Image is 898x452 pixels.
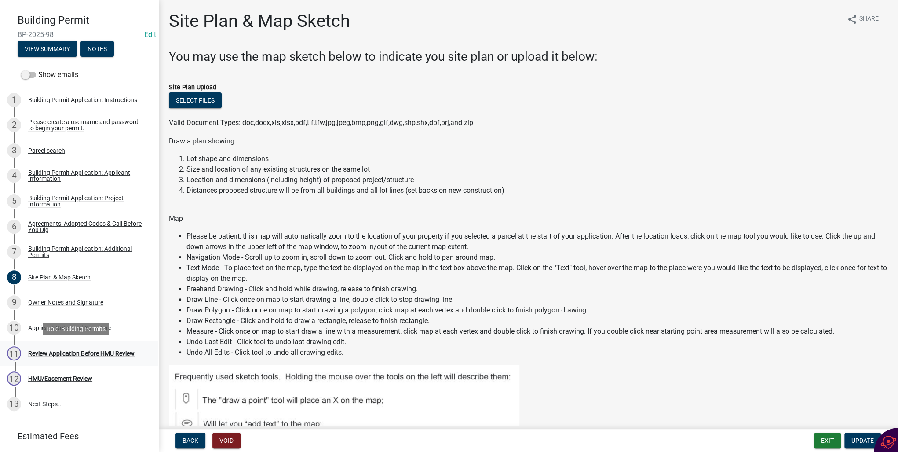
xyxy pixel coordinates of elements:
[144,30,156,39] wm-modal-confirm: Edit Application Number
[7,93,21,107] div: 1
[28,97,137,103] div: Building Permit Application: Instructions
[7,194,21,208] div: 5
[169,136,887,147] p: Draw a plan showing:
[186,337,887,347] li: Undo Last Edit - Click tool to undo last drawing edit.
[844,433,881,448] button: Update
[186,154,887,164] li: Lot shape and dimensions
[7,143,21,158] div: 3
[169,213,887,224] p: Map
[186,347,887,358] li: Undo All Edits - Click tool to undo all drawing edits.
[7,245,21,259] div: 7
[186,294,887,305] li: Draw Line - Click once on map to start drawing a line, double click to stop drawing line.
[28,375,92,382] div: HMU/Easement Review
[21,70,78,80] label: Show emails
[175,433,205,448] button: Back
[7,397,21,411] div: 13
[186,326,887,337] li: Measure - Click once on map to start draw a line with a measurement, click map at each vertex and...
[7,371,21,386] div: 12
[144,30,156,39] a: Edit
[169,118,473,127] span: Valid Document Types: doc,docx,xls,xlsx,pdf,tif,tfw,jpg,jpeg,bmp,png,gif,dwg,shp,shx,dbf,prj,and zip
[7,321,21,335] div: 10
[169,92,222,108] button: Select files
[80,41,114,57] button: Notes
[169,85,216,91] label: Site Plan Upload
[859,14,879,25] span: Share
[183,437,198,444] span: Back
[28,119,144,131] div: Please create a username and password to begin your permit.
[28,299,103,305] div: Owner Notes and Signature
[847,14,858,25] i: share
[7,427,144,445] a: Estimated Fees
[169,49,887,64] h3: You may use the map sketch below to indicate you site plan or upload it below:
[43,322,109,335] div: Role: Building Permits
[186,305,887,316] li: Draw Polygon - Click once on map to start drawing a polygon, click map at each vertex and double ...
[18,30,141,39] span: BP-2025-98
[28,325,111,331] div: Applicant Notes and Signature
[212,433,241,448] button: Void
[186,316,887,326] li: Draw Rectangle - Click and hold to draw a rectangle, release to finish rectangle.
[186,284,887,294] li: Freehand Drawing - Click and hold while drawing, release to finish drawing.
[169,11,350,32] h1: Site Plan & Map Sketch
[851,437,874,444] span: Update
[7,295,21,309] div: 9
[186,252,887,263] li: Navigation Mode - Scroll up to zoom in, scroll down to zoom out. Click and hold to pan around map.
[80,46,114,53] wm-modal-confirm: Notes
[28,246,144,258] div: Building Permit Application: Additional Permits
[7,220,21,234] div: 6
[18,41,77,57] button: View Summary
[186,231,887,252] li: Please be patient, this map will automatically zoom to the location of your property if you selec...
[28,220,144,233] div: Agreements: Adopted Codes & Call Before You Dig
[814,433,841,448] button: Exit
[28,350,135,356] div: Review Application Before HMU Review
[186,164,887,175] li: Size and location of any existing structures on the same lot
[186,175,887,185] li: Location and dimensions (including height) of proposed project/structure
[186,185,887,206] li: Distances proposed structure will be from all buildings and all lot lines (set backs on new const...
[186,263,887,284] li: Text Mode - To place text on the map, type the text be displayed on the map in the text box above...
[18,14,151,27] h4: Building Permit
[28,169,144,182] div: Building Permit Application: Applicant Information
[28,147,65,154] div: Parcel search
[7,270,21,284] div: 8
[28,195,144,207] div: Building Permit Application: Project Information
[28,274,91,280] div: Site Plan & Map Sketch
[840,11,886,28] button: shareShare
[7,346,21,360] div: 11
[7,169,21,183] div: 4
[7,118,21,132] div: 2
[18,46,77,53] wm-modal-confirm: Summary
